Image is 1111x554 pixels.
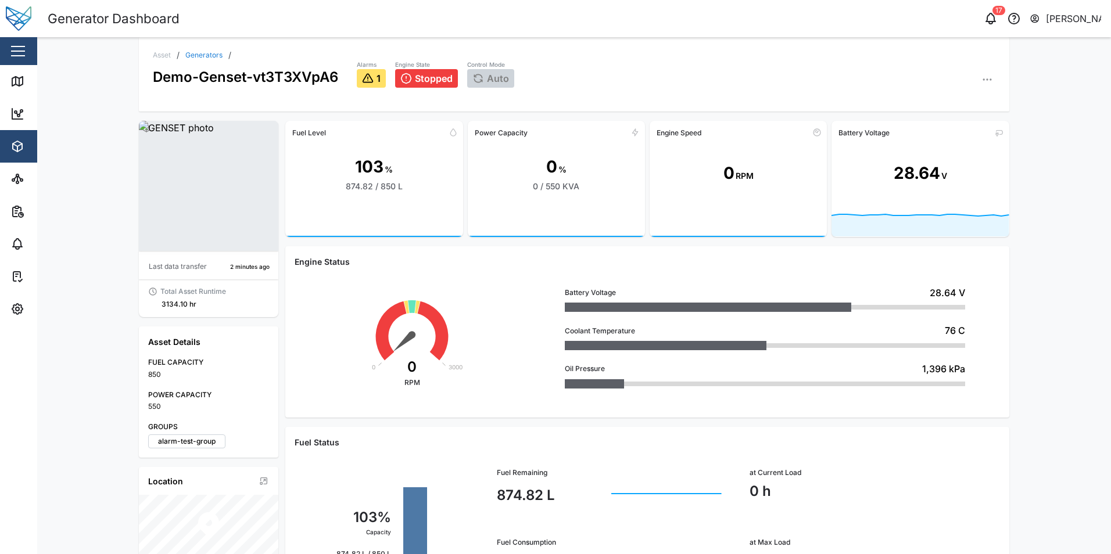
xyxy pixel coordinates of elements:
[1046,12,1102,26] div: [PERSON_NAME]
[497,484,607,506] div: 874.82 L
[148,357,269,368] div: FUEL CAPACITY
[148,401,269,412] div: 550
[546,154,557,179] div: 0
[30,172,58,185] div: Sites
[153,59,338,88] div: Demo-Genset-vt3T3XVpA6
[1029,10,1102,27] button: [PERSON_NAME]
[558,163,567,176] div: %
[565,287,616,298] div: Battery Voltage
[148,390,269,401] div: POWER CAPACITY
[228,51,231,59] div: /
[750,537,974,548] div: at Max Load
[385,163,393,176] div: %
[533,180,579,193] div: 0 / 550 KVA
[372,364,376,371] text: 0
[148,434,225,448] label: alarm-test-group
[395,60,458,70] div: Engine State
[353,506,391,528] div: 103%
[750,467,974,479] div: at Current Load
[195,510,223,541] div: Map marker
[6,6,31,31] img: Main Logo
[395,377,429,388] div: RPM
[395,356,429,377] div: 0
[177,51,180,59] div: /
[148,369,269,380] div: 850
[930,286,965,300] div: 28.64 V
[30,205,70,218] div: Reports
[922,362,965,376] div: 1,396 kPa
[353,528,391,537] div: Capacity
[148,422,269,433] div: GROUPS
[657,128,701,137] div: Engine Speed
[292,128,326,137] div: Fuel Level
[736,170,754,182] div: RPM
[48,9,180,29] div: Generator Dashboard
[346,180,403,193] div: 874.82 / 850 L
[565,326,635,337] div: Coolant Temperature
[945,323,965,338] div: 76 C
[357,60,386,70] div: Alarms
[992,6,1005,15] div: 17
[30,238,66,250] div: Alarms
[355,154,384,179] div: 103
[497,467,722,479] div: Fuel Remaining
[185,52,223,59] a: Generators
[230,262,270,272] div: 2 minutes ago
[475,128,528,137] div: Power Capacity
[894,161,940,186] div: 28.64
[30,140,66,153] div: Assets
[30,270,62,283] div: Tasks
[497,537,722,548] div: Fuel Consumption
[162,299,196,310] div: 3134.10 hr
[160,286,226,297] div: Total Asset Runtime
[377,73,381,84] span: 1
[295,436,1000,449] div: Fuel Status
[449,364,463,371] text: 3000
[148,336,269,348] div: Asset Details
[30,303,71,315] div: Settings
[838,128,890,137] div: Battery Voltage
[357,60,386,88] a: Alarms1
[941,170,947,182] div: V
[30,107,83,120] div: Dashboard
[30,75,56,88] div: Map
[148,475,183,488] div: Location
[415,73,453,84] span: Stopped
[723,161,734,186] div: 0
[153,52,171,59] div: Asset
[139,121,278,251] img: GENSET photo
[295,256,1000,268] div: Engine Status
[487,73,509,84] span: Auto
[149,261,207,272] div: Last data transfer
[750,480,974,502] div: 0 h
[565,364,605,375] div: Oil Pressure
[467,60,514,70] div: Control Mode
